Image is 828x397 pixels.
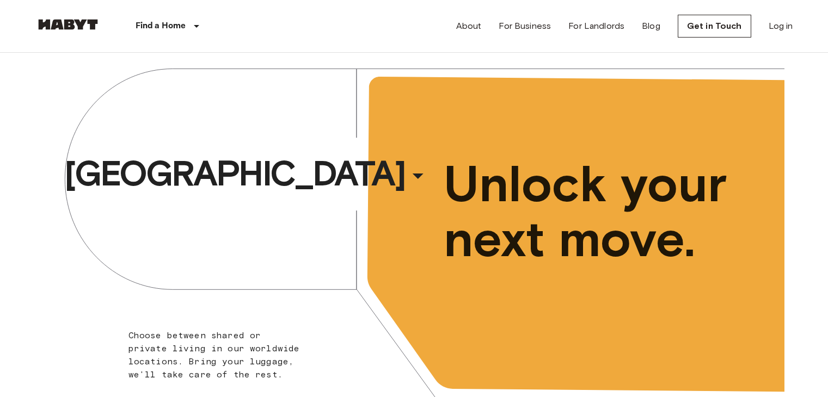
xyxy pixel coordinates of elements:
span: [GEOGRAPHIC_DATA] [64,152,405,195]
button: [GEOGRAPHIC_DATA] [60,148,436,199]
a: Log in [769,20,793,33]
a: For Business [499,20,551,33]
a: About [456,20,482,33]
span: Choose between shared or private living in our worldwide locations. Bring your luggage, we'll tak... [128,330,300,380]
img: Habyt [35,19,101,30]
a: Get in Touch [678,15,751,38]
span: Unlock your next move. [444,157,740,266]
a: Blog [642,20,660,33]
a: For Landlords [568,20,624,33]
p: Find a Home [136,20,186,33]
